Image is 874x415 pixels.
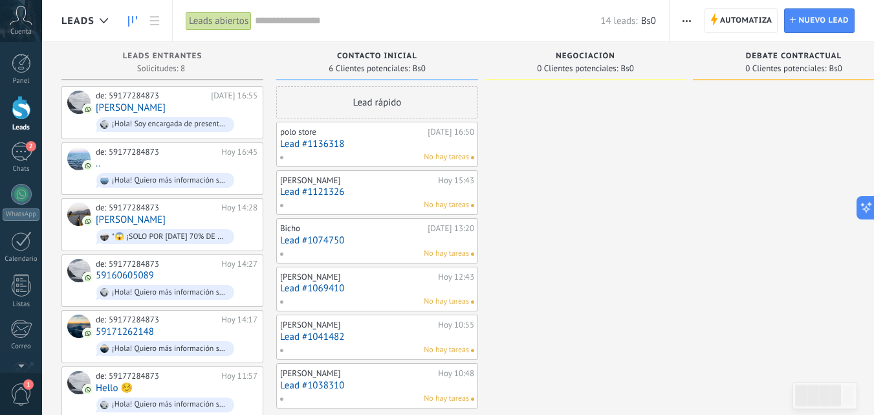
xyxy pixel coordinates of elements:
[221,259,257,269] div: Hoy 14:27
[280,186,474,197] a: Lead #1121326
[746,52,842,61] span: Debate contractual
[491,52,680,63] div: Negociación
[280,272,435,282] div: [PERSON_NAME]
[471,349,474,352] span: No hay nada asignado
[96,326,154,337] a: 59171262148
[96,203,217,213] div: de: 59177284873
[68,52,257,63] div: Leads Entrantes
[23,379,34,390] span: 1
[537,65,618,73] span: 0 Clientes potenciales:
[221,371,257,381] div: Hoy 11:57
[3,208,39,221] div: WhatsApp
[424,199,469,211] span: No hay tareas
[112,344,228,353] div: ¡Hola! Quiero más información sobre el ebook de recetas para mi peludito?
[211,91,257,101] div: [DATE] 16:55
[3,124,40,132] div: Leads
[413,65,426,73] span: Bs0
[3,165,40,174] div: Chats
[83,273,93,282] img: com.amocrm.amocrmwa.svg
[112,232,228,241] div: *😱 ¡SOLO POR [DATE] 70% DE DESCUENTO! 🐶🐱* Con la oferta especial [PERSON_NAME][DATE], el Recetari...
[112,288,228,297] div: ¡Hola! Quiero más información sobre el ebook de recetas para mi peludito?
[471,300,474,304] span: No hay nada asignado
[337,52,417,61] span: Contacto inicial
[137,65,185,73] span: Solicitudes: 8
[96,259,217,269] div: de: 59177284873
[3,342,40,351] div: Correo
[96,270,154,281] a: 59160605089
[438,320,474,330] div: Hoy 10:55
[428,223,474,234] div: [DATE] 13:20
[280,223,424,234] div: Bicho
[438,368,474,379] div: Hoy 10:48
[112,120,228,129] div: ¡Hola! Soy encargada de presentarte nuestro libro digital, ¿cómo estás? ¿En qué podemos ayudar?
[221,203,257,213] div: Hoy 14:28
[67,91,91,114] div: Albina Ramallo
[83,329,93,338] img: com.amocrm.amocrmwa.svg
[186,12,252,30] div: Leads abiertos
[10,28,32,36] span: Cuenta
[745,65,826,73] span: 0 Clientes potenciales:
[26,141,36,151] span: 2
[83,105,93,114] img: com.amocrm.amocrmwa.svg
[677,8,696,33] button: Más
[329,65,410,73] span: 6 Clientes potenciales:
[3,255,40,264] div: Calendario
[96,91,206,101] div: de: 59177284873
[424,344,469,356] span: No hay tareas
[280,331,474,342] a: Lead #1041482
[280,235,474,246] a: Lead #1074750
[280,368,435,379] div: [PERSON_NAME]
[705,8,778,33] a: Automatiza
[829,65,842,73] span: Bs0
[83,161,93,170] img: com.amocrm.amocrmwa.svg
[83,217,93,226] img: com.amocrm.amocrmwa.svg
[221,147,257,157] div: Hoy 16:45
[123,52,202,61] span: Leads Entrantes
[280,320,435,330] div: [PERSON_NAME]
[471,156,474,159] span: No hay nada asignado
[280,380,474,391] a: Lead #1038310
[471,252,474,256] span: No hay nada asignado
[3,300,40,309] div: Listas
[438,272,474,282] div: Hoy 12:43
[280,175,435,186] div: [PERSON_NAME]
[3,77,40,85] div: Panel
[83,385,93,394] img: com.amocrm.amocrmwa.svg
[428,127,474,137] div: [DATE] 16:50
[471,204,474,207] span: No hay nada asignado
[144,8,166,34] a: Lista
[424,151,469,163] span: No hay tareas
[96,214,166,225] a: [PERSON_NAME]
[424,393,469,405] span: No hay tareas
[96,158,100,169] a: ..
[621,65,634,73] span: Bs0
[471,398,474,401] span: No hay nada asignado
[600,15,637,27] span: 14 leads:
[720,9,772,32] span: Automatiza
[283,52,472,63] div: Contacto inicial
[112,400,228,409] div: ¡Hola! Quiero más información sobre el ebook de recetas para mi peludito?
[280,139,474,150] a: Lead #1136318
[798,9,849,32] span: Nuevo lead
[276,86,478,118] div: Lead rápido
[122,8,144,34] a: Leads
[96,102,166,113] a: [PERSON_NAME]
[67,147,91,170] div: ..
[67,315,91,338] div: 59171262148
[96,371,217,381] div: de: 59177284873
[438,175,474,186] div: Hoy 15:43
[96,383,133,394] a: Hello ☺️
[784,8,855,33] a: Nuevo lead
[67,259,91,282] div: 59160605089
[96,147,217,157] div: de: 59177284873
[641,15,656,27] span: Bs0
[61,15,94,27] span: Leads
[424,296,469,308] span: No hay tareas
[67,371,91,394] div: Hello ☺️
[424,248,469,260] span: No hay tareas
[280,283,474,294] a: Lead #1069410
[67,203,91,226] div: Sandra Baldivieso G.
[112,176,228,185] div: ¡Hola! Quiero más información sobre el ebook de recetas para mi peludito?
[96,315,217,325] div: de: 59177284873
[280,127,424,137] div: polo store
